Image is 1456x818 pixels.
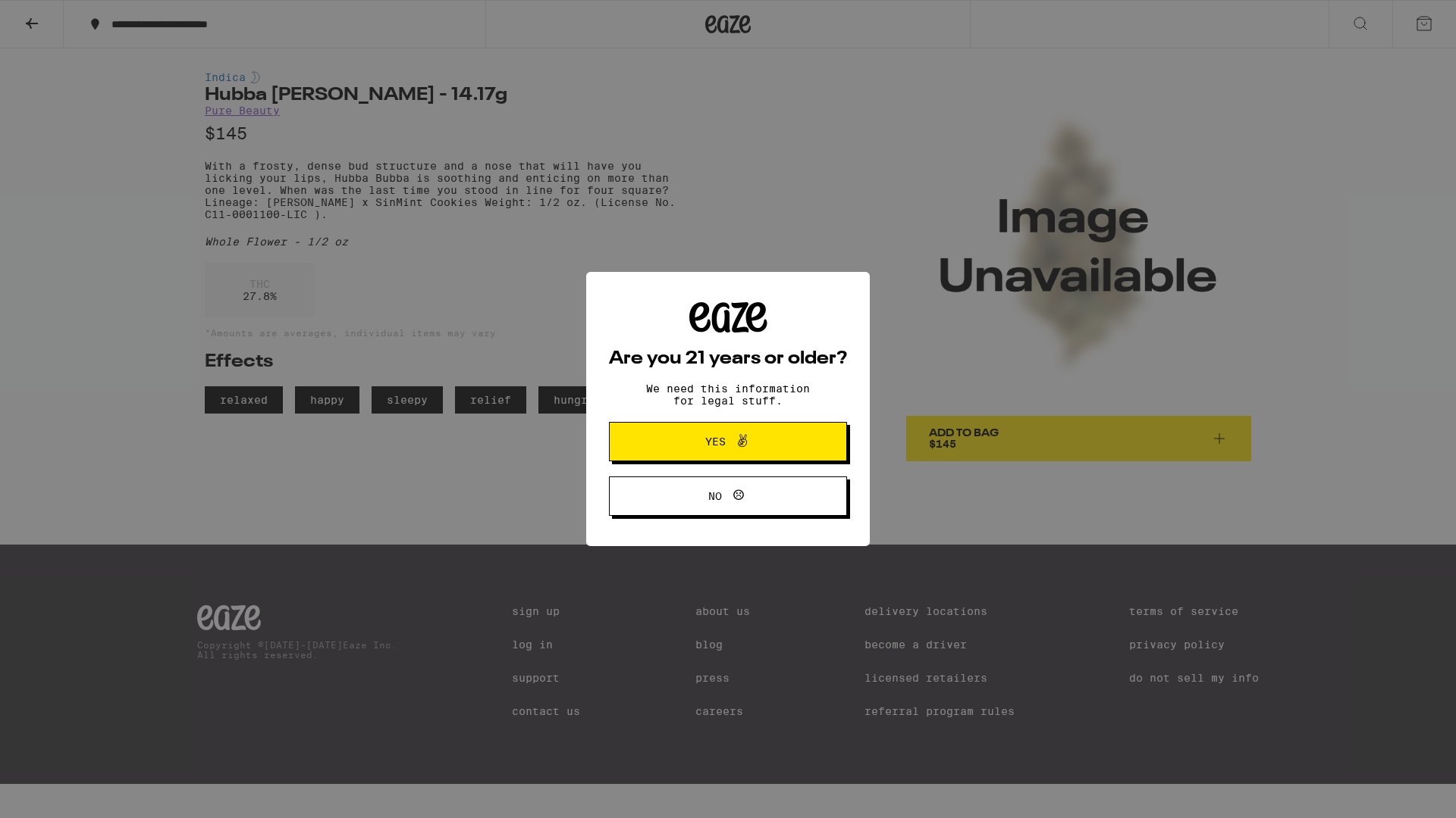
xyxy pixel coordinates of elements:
p: We need this information for legal stuff. [633,382,823,407]
button: Yes [609,422,847,461]
h2: Are you 21 years or older? [609,350,847,368]
span: Yes [705,436,726,447]
button: No [609,476,847,516]
span: No [708,491,722,501]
